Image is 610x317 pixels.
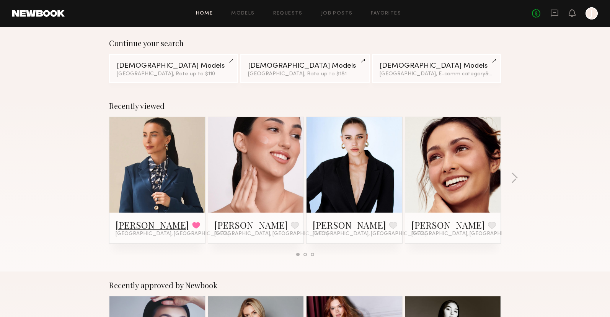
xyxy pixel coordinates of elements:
[109,101,501,111] div: Recently viewed
[372,54,501,83] a: [DEMOGRAPHIC_DATA] Models[GEOGRAPHIC_DATA], E-comm category&1other filter
[273,11,303,16] a: Requests
[109,39,501,48] div: Continue your search
[116,231,230,237] span: [GEOGRAPHIC_DATA], [GEOGRAPHIC_DATA]
[380,62,493,70] div: [DEMOGRAPHIC_DATA] Models
[321,11,353,16] a: Job Posts
[380,72,493,77] div: [GEOGRAPHIC_DATA], E-comm category
[411,231,525,237] span: [GEOGRAPHIC_DATA], [GEOGRAPHIC_DATA]
[485,72,518,76] span: & 1 other filter
[371,11,401,16] a: Favorites
[313,231,427,237] span: [GEOGRAPHIC_DATA], [GEOGRAPHIC_DATA]
[231,11,254,16] a: Models
[248,62,362,70] div: [DEMOGRAPHIC_DATA] Models
[411,219,485,231] a: [PERSON_NAME]
[109,281,501,290] div: Recently approved by Newbook
[117,72,230,77] div: [GEOGRAPHIC_DATA], Rate up to $110
[214,219,288,231] a: [PERSON_NAME]
[117,62,230,70] div: [DEMOGRAPHIC_DATA] Models
[109,54,238,83] a: [DEMOGRAPHIC_DATA] Models[GEOGRAPHIC_DATA], Rate up to $110
[196,11,213,16] a: Home
[313,219,386,231] a: [PERSON_NAME]
[240,54,369,83] a: [DEMOGRAPHIC_DATA] Models[GEOGRAPHIC_DATA], Rate up to $181
[214,231,328,237] span: [GEOGRAPHIC_DATA], [GEOGRAPHIC_DATA]
[248,72,362,77] div: [GEOGRAPHIC_DATA], Rate up to $181
[116,219,189,231] a: [PERSON_NAME]
[586,7,598,20] a: J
